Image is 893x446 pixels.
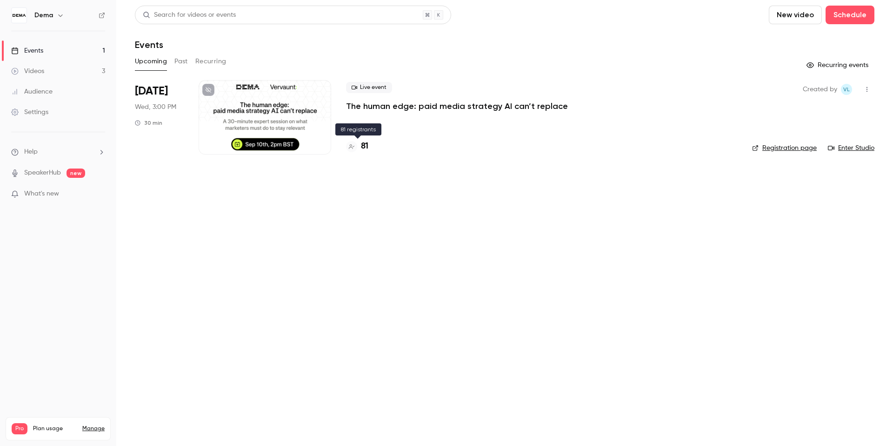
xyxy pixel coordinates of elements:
[346,82,392,93] span: Live event
[135,80,184,155] div: Sep 10 Wed, 2:00 PM (Europe/London)
[11,147,105,157] li: help-dropdown-opener
[843,84,850,95] span: VL
[826,6,874,24] button: Schedule
[769,6,822,24] button: New video
[803,84,837,95] span: Created by
[135,119,162,127] div: 30 min
[24,189,59,199] span: What's new
[346,101,568,112] a: The human edge: paid media strategy AI can’t replace
[12,8,27,23] img: Dema
[11,67,44,76] div: Videos
[12,423,27,434] span: Pro
[24,168,61,178] a: SpeakerHub
[361,140,368,153] h4: 81
[841,84,852,95] span: Ville Leikas
[135,102,176,112] span: Wed, 3:00 PM
[195,54,227,69] button: Recurring
[82,425,105,432] a: Manage
[24,147,38,157] span: Help
[11,46,43,55] div: Events
[34,11,53,20] h6: Dema
[802,58,874,73] button: Recurring events
[346,140,368,153] a: 81
[752,143,817,153] a: Registration page
[143,10,236,20] div: Search for videos or events
[67,169,85,178] span: new
[11,108,48,117] div: Settings
[828,143,874,153] a: Enter Studio
[33,425,77,432] span: Plan usage
[135,39,163,50] h1: Events
[94,190,105,198] iframe: Noticeable Trigger
[11,87,53,96] div: Audience
[135,84,168,99] span: [DATE]
[174,54,188,69] button: Past
[135,54,167,69] button: Upcoming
